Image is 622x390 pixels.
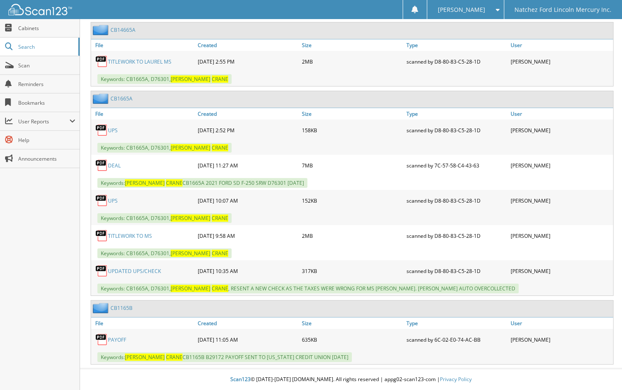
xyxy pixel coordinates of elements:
[111,26,135,33] a: CB14665A
[171,75,210,83] span: [PERSON_NAME]
[97,143,232,153] span: Keywords: CB1665A, D76301,
[509,262,613,279] div: [PERSON_NAME]
[196,227,300,244] div: [DATE] 9:58 AM
[95,124,108,136] img: PDF.png
[196,108,300,120] a: Created
[300,53,404,70] div: 2MB
[97,74,232,84] span: Keywords: CB1665A, D76301,
[111,304,133,312] a: CB1165B
[97,284,519,293] span: Keywords: CB1665A, D76301, , RESENT A NEW CHECK AS THE TAXES WERE WRONG FOR MS [PERSON_NAME]. [PE...
[95,194,108,207] img: PDF.png
[404,227,509,244] div: scanned by D8-80-83-C5-28-1D
[95,265,108,277] img: PDF.png
[171,144,210,151] span: [PERSON_NAME]
[125,179,165,187] span: [PERSON_NAME]
[300,227,404,244] div: 2MB
[171,250,210,257] span: [PERSON_NAME]
[8,4,72,15] img: scan123-logo-white.svg
[97,213,232,223] span: Keywords: CB1665A, D76301,
[404,262,509,279] div: scanned by D8-80-83-C5-28-1D
[230,376,251,383] span: Scan123
[300,192,404,209] div: 152KB
[196,53,300,70] div: [DATE] 2:55 PM
[171,214,210,222] span: [PERSON_NAME]
[440,376,472,383] a: Privacy Policy
[212,144,228,151] span: CRANE
[196,318,300,329] a: Created
[404,122,509,139] div: scanned by D8-80-83-C5-28-1D
[404,39,509,51] a: Type
[93,93,111,104] img: folder2.png
[97,352,352,362] span: Keywords: CB1165B B29172 PAYOFF SENT TO [US_STATE] CREDIT UNION [DATE]
[108,127,118,134] a: UPS
[404,157,509,174] div: scanned by 7C-57-58-C4-43-63
[580,349,622,390] iframe: Chat Widget
[91,318,196,329] a: File
[509,331,613,348] div: [PERSON_NAME]
[108,267,161,275] a: UPDATED UPS/CHECK
[196,39,300,51] a: Created
[404,192,509,209] div: scanned by D8-80-83-C5-28-1D
[509,318,613,329] a: User
[509,122,613,139] div: [PERSON_NAME]
[212,285,228,292] span: CRANE
[196,157,300,174] div: [DATE] 11:27 AM
[196,331,300,348] div: [DATE] 11:05 AM
[111,95,133,102] a: CB1665A
[108,162,121,169] a: DEAL
[196,192,300,209] div: [DATE] 10:07 AM
[97,178,307,188] span: Keywords: CB1665A 2021 FORD SD F-250 SRW D76301 [DATE]
[212,214,228,222] span: CRANE
[18,43,74,50] span: Search
[97,248,232,258] span: Keywords: CB1665A, D76301,
[212,250,228,257] span: CRANE
[300,262,404,279] div: 317KB
[18,136,75,144] span: Help
[171,285,210,292] span: [PERSON_NAME]
[125,354,165,361] span: [PERSON_NAME]
[404,331,509,348] div: scanned by 6C-02-E0-74-AC-BB
[300,122,404,139] div: 158KB
[509,192,613,209] div: [PERSON_NAME]
[18,25,75,32] span: Cabinets
[93,25,111,35] img: folder2.png
[300,108,404,120] a: Size
[18,62,75,69] span: Scan
[509,53,613,70] div: [PERSON_NAME]
[300,318,404,329] a: Size
[108,58,171,65] a: TITLEWORK TO LAUREL MS
[95,333,108,346] img: PDF.png
[95,159,108,172] img: PDF.png
[404,108,509,120] a: Type
[404,318,509,329] a: Type
[18,118,69,125] span: User Reports
[91,39,196,51] a: File
[212,75,228,83] span: CRANE
[300,157,404,174] div: 7MB
[108,232,152,240] a: TITLEWORK TO MS
[108,197,118,204] a: UPS
[93,303,111,313] img: folder2.png
[91,108,196,120] a: File
[18,99,75,106] span: Bookmarks
[509,108,613,120] a: User
[404,53,509,70] div: scanned by D8-80-83-C5-28-1D
[95,55,108,68] img: PDF.png
[509,39,613,51] a: User
[95,229,108,242] img: PDF.png
[108,336,126,343] a: PAYOFF
[514,7,611,12] span: Natchez Ford Lincoln Mercury Inc.
[18,81,75,88] span: Reminders
[166,179,182,187] span: CRANE
[509,227,613,244] div: [PERSON_NAME]
[80,369,622,390] div: © [DATE]-[DATE] [DOMAIN_NAME]. All rights reserved | appg02-scan123-com |
[438,7,485,12] span: [PERSON_NAME]
[196,122,300,139] div: [DATE] 2:52 PM
[18,155,75,162] span: Announcements
[166,354,182,361] span: CRANE
[300,331,404,348] div: 635KB
[196,262,300,279] div: [DATE] 10:35 AM
[300,39,404,51] a: Size
[509,157,613,174] div: [PERSON_NAME]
